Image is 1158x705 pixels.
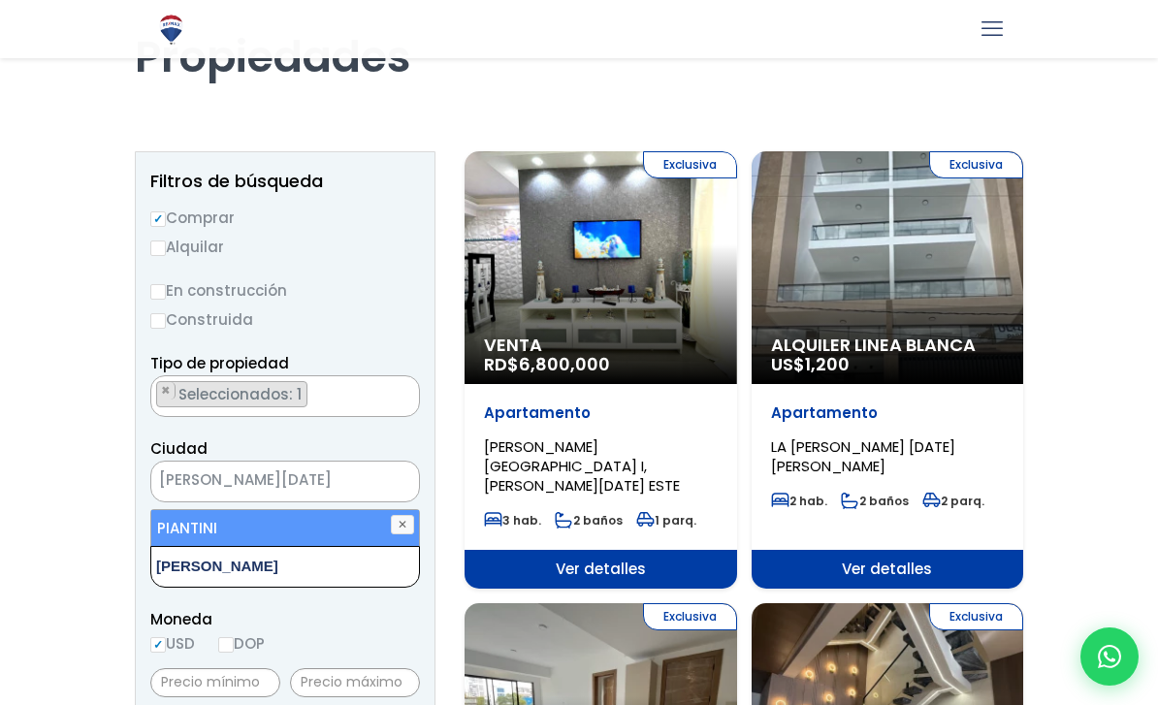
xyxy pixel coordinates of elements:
input: Comprar [150,211,166,227]
label: Construida [150,307,420,332]
span: × [390,473,400,491]
span: SANTO DOMINGO DE GUZMÁN [150,461,420,502]
span: Exclusiva [929,603,1023,630]
button: Remove all items [398,381,409,401]
label: USD [150,631,195,656]
button: Remove item [157,382,176,400]
span: Ver detalles [752,550,1024,589]
textarea: Search [151,547,339,589]
button: ✕ [391,515,414,534]
span: Seleccionados: 1 [177,384,306,404]
label: DOP [218,631,265,656]
span: 2 baños [841,493,909,509]
span: × [161,382,171,400]
li: APARTAMENTO [156,381,307,407]
a: Exclusiva Venta RD$6,800,000 Apartamento [PERSON_NAME][GEOGRAPHIC_DATA] I, [PERSON_NAME][DATE] ES... [465,151,737,589]
p: Apartamento [771,403,1005,423]
label: En construcción [150,278,420,303]
input: Precio máximo [290,668,420,697]
span: 1,200 [805,352,850,376]
label: Alquilar [150,235,420,259]
a: mobile menu [976,13,1009,46]
span: 6,800,000 [519,352,610,376]
span: 2 parq. [922,493,984,509]
input: USD [150,637,166,653]
input: DOP [218,637,234,653]
span: Exclusiva [643,151,737,178]
span: RD$ [484,352,610,376]
span: LA [PERSON_NAME] [DATE][PERSON_NAME] [771,436,955,476]
li: PIANTINI [151,510,419,546]
span: Moneda [150,607,420,631]
span: US$ [771,352,850,376]
span: Ver detalles [465,550,737,589]
span: × [399,382,408,400]
input: Precio mínimo [150,668,280,697]
input: Construida [150,313,166,329]
a: Exclusiva Alquiler Linea Blanca US$1,200 Apartamento LA [PERSON_NAME] [DATE][PERSON_NAME] 2 hab. ... [752,151,1024,589]
span: 3 hab. [484,512,541,529]
textarea: Search [151,376,162,418]
p: Apartamento [484,403,718,423]
input: En construcción [150,284,166,300]
span: Venta [484,336,718,355]
span: 2 hab. [771,493,827,509]
img: Logo de REMAX [154,13,188,47]
span: 1 parq. [636,512,696,529]
span: Exclusiva [643,603,737,630]
span: 2 baños [555,512,623,529]
button: Remove all items [370,466,400,497]
span: Alquiler Linea Blanca [771,336,1005,355]
label: Comprar [150,206,420,230]
h2: Filtros de búsqueda [150,172,420,191]
input: Alquilar [150,240,166,256]
span: SANTO DOMINGO DE GUZMÁN [151,466,370,494]
span: Exclusiva [929,151,1023,178]
span: [PERSON_NAME][GEOGRAPHIC_DATA] I, [PERSON_NAME][DATE] ESTE [484,436,680,496]
span: Tipo de propiedad [150,353,289,373]
span: Ciudad [150,438,208,459]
